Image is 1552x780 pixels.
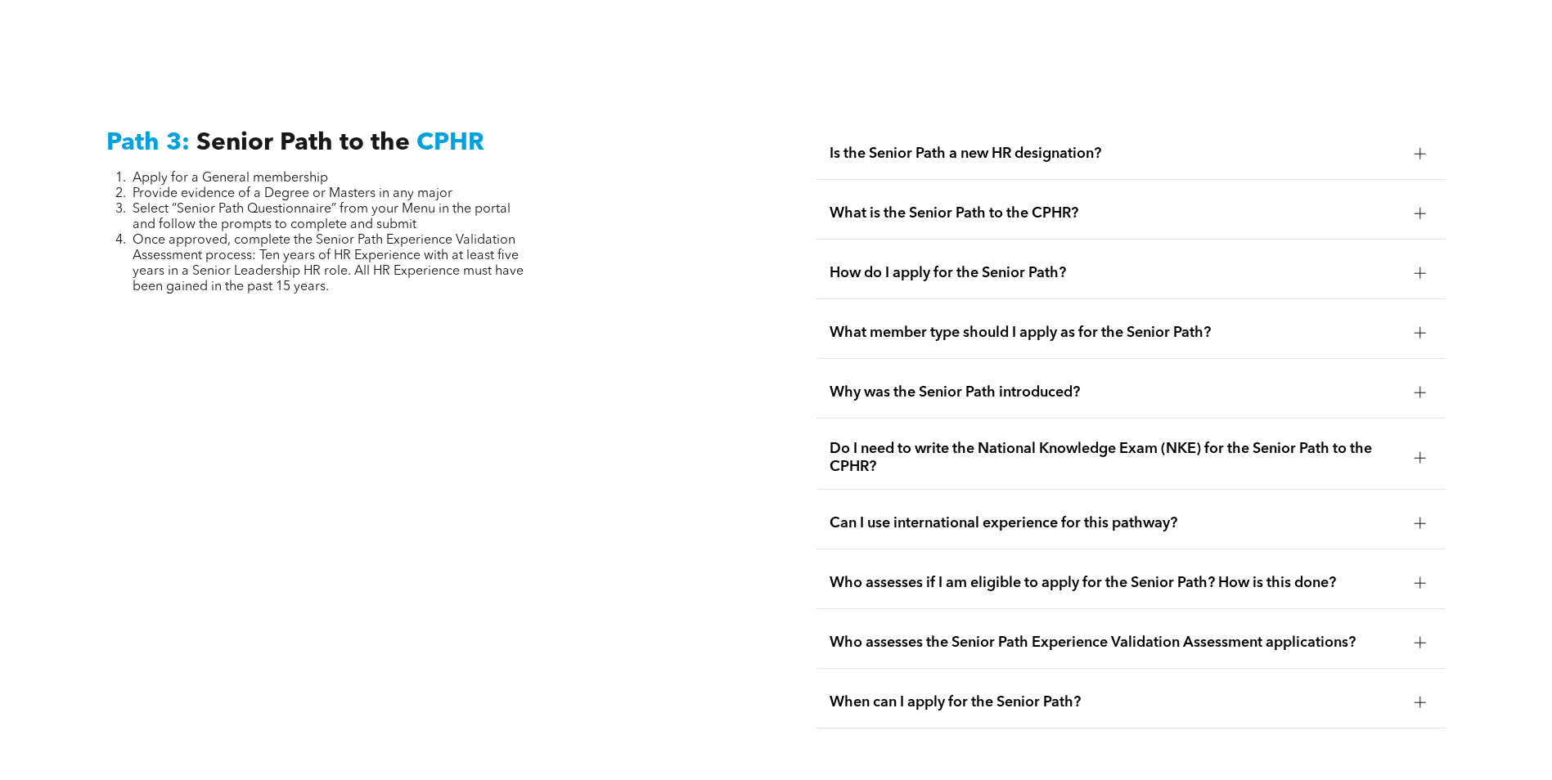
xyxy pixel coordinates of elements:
span: Who assesses the Senior Path Experience Validation Assessment applications? [830,634,1401,652]
span: Provide evidence of a Degree or Masters in any major [133,187,452,200]
span: Why was the Senior Path introduced? [830,383,1401,401]
span: Senior Path to the [196,131,410,155]
span: Apply for a General membership [133,172,328,185]
span: Can I use international experience for this pathway? [830,514,1401,532]
span: What member type should I apply as for the Senior Path? [830,324,1401,342]
span: CPHR [416,131,484,155]
span: What is the Senior Path to the CPHR? [830,204,1401,222]
span: Select “Senior Path Questionnaire” from your Menu in the portal and follow the prompts to complet... [133,203,511,231]
span: Path 3: [106,131,190,155]
span: When can I apply for the Senior Path? [830,693,1401,711]
span: Do I need to write the National Knowledge Exam (NKE) for the Senior Path to the CPHR? [830,440,1401,476]
span: Once approved, complete the Senior Path Experience Validation Assessment process: Ten years of HR... [133,234,524,294]
span: Who assesses if I am eligible to apply for the Senior Path? How is this done? [830,574,1401,592]
span: How do I apply for the Senior Path? [830,264,1401,282]
span: Is the Senior Path a new HR designation? [830,145,1401,163]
